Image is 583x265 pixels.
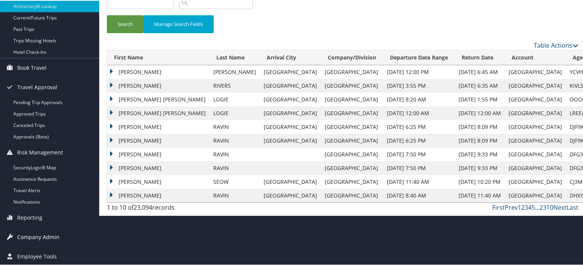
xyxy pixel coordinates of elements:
[260,50,321,64] th: Arrival City: activate to sort column ascending
[107,133,209,147] td: [PERSON_NAME]
[383,119,455,133] td: [DATE] 6:25 PM
[17,142,63,161] span: Risk Management
[260,64,321,78] td: [GEOGRAPHIC_DATA]
[260,133,321,147] td: [GEOGRAPHIC_DATA]
[505,133,566,147] td: [GEOGRAPHIC_DATA]
[383,147,455,161] td: [DATE] 7:50 PM
[455,50,505,64] th: Return Date: activate to sort column ascending
[209,92,260,106] td: LOGIE
[383,64,455,78] td: [DATE] 12:00 PM
[383,106,455,119] td: [DATE] 12:00 AM
[260,78,321,92] td: [GEOGRAPHIC_DATA]
[505,78,566,92] td: [GEOGRAPHIC_DATA]
[455,147,505,161] td: [DATE] 9:33 PM
[209,106,260,119] td: LOGIE
[505,174,566,188] td: [GEOGRAPHIC_DATA]
[455,92,505,106] td: [DATE] 1:55 PM
[17,227,60,246] span: Company Admin
[383,133,455,147] td: [DATE] 6:25 PM
[321,50,383,64] th: Company/Division
[505,106,566,119] td: [GEOGRAPHIC_DATA]
[455,78,505,92] td: [DATE] 6:35 AM
[455,161,505,174] td: [DATE] 9:33 PM
[528,202,531,211] a: 4
[505,50,566,64] th: Account: activate to sort column ascending
[531,202,535,211] a: 5
[209,64,260,78] td: [PERSON_NAME]
[534,40,578,49] a: Table Actions
[107,64,209,78] td: [PERSON_NAME]
[107,161,209,174] td: [PERSON_NAME]
[260,92,321,106] td: [GEOGRAPHIC_DATA]
[455,106,505,119] td: [DATE] 12:00 AM
[455,64,505,78] td: [DATE] 6:45 AM
[505,202,518,211] a: Prev
[505,64,566,78] td: [GEOGRAPHIC_DATA]
[521,202,525,211] a: 2
[209,174,260,188] td: SEOW
[525,202,528,211] a: 3
[505,119,566,133] td: [GEOGRAPHIC_DATA]
[321,133,383,147] td: [GEOGRAPHIC_DATA]
[107,50,209,64] th: First Name: activate to sort column ascending
[107,106,209,119] td: [PERSON_NAME] [PERSON_NAME]
[505,92,566,106] td: [GEOGRAPHIC_DATA]
[209,147,260,161] td: RAVIN
[321,119,383,133] td: [GEOGRAPHIC_DATA]
[455,133,505,147] td: [DATE] 8:09 PM
[383,92,455,106] td: [DATE] 8:20 AM
[492,202,505,211] a: First
[321,188,383,202] td: [GEOGRAPHIC_DATA]
[321,147,383,161] td: [GEOGRAPHIC_DATA]
[455,174,505,188] td: [DATE] 10:20 PM
[260,174,321,188] td: [GEOGRAPHIC_DATA]
[455,119,505,133] td: [DATE] 8:09 PM
[209,50,260,64] th: Last Name: activate to sort column ascending
[505,161,566,174] td: [GEOGRAPHIC_DATA]
[209,119,260,133] td: RAVIN
[321,78,383,92] td: [GEOGRAPHIC_DATA]
[505,147,566,161] td: [GEOGRAPHIC_DATA]
[260,188,321,202] td: [GEOGRAPHIC_DATA]
[383,50,455,64] th: Departure Date Range: activate to sort column ascending
[107,78,209,92] td: [PERSON_NAME]
[107,174,209,188] td: [PERSON_NAME]
[505,188,566,202] td: [GEOGRAPHIC_DATA]
[383,174,455,188] td: [DATE] 11:40 AM
[107,14,143,32] button: Search
[209,78,260,92] td: RIVERS
[134,202,152,211] span: 23,094
[107,92,209,106] td: [PERSON_NAME] [PERSON_NAME]
[321,92,383,106] td: [GEOGRAPHIC_DATA]
[321,174,383,188] td: [GEOGRAPHIC_DATA]
[260,119,321,133] td: [GEOGRAPHIC_DATA]
[540,202,553,211] a: 2310
[383,78,455,92] td: [DATE] 3:55 PM
[209,133,260,147] td: RAVIN
[143,14,214,32] button: Manage Search Fields
[107,202,216,215] div: 1 to 10 of records
[535,202,540,211] span: …
[209,161,260,174] td: RAVIN
[321,106,383,119] td: [GEOGRAPHIC_DATA]
[321,161,383,174] td: [GEOGRAPHIC_DATA]
[107,188,209,202] td: [PERSON_NAME]
[107,147,209,161] td: [PERSON_NAME]
[321,64,383,78] td: [GEOGRAPHIC_DATA]
[518,202,521,211] a: 1
[567,202,578,211] a: Last
[209,188,260,202] td: RAVIN
[383,161,455,174] td: [DATE] 7:50 PM
[17,77,57,96] span: Travel Approval
[17,207,42,226] span: Reporting
[383,188,455,202] td: [DATE] 8:40 AM
[455,188,505,202] td: [DATE] 11:40 AM
[107,119,209,133] td: [PERSON_NAME]
[17,58,47,77] span: Book Travel
[260,106,321,119] td: [GEOGRAPHIC_DATA]
[553,202,567,211] a: Next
